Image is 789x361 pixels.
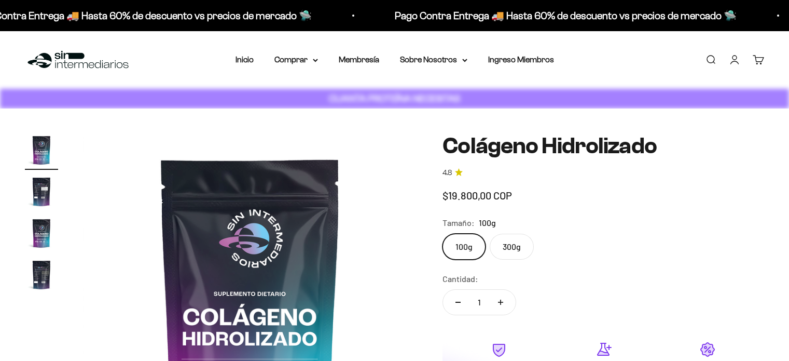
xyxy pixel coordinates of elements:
a: Membresía [339,55,379,64]
img: Colágeno Hidrolizado [25,175,58,208]
a: Ingreso Miembros [488,55,554,64]
img: Colágeno Hidrolizado [25,217,58,250]
legend: Tamaño: [442,216,475,230]
strong: CUANTA PROTEÍNA NECESITAS [329,93,460,104]
a: 4.84.8 de 5.0 estrellas [442,167,764,179]
button: Ir al artículo 2 [25,175,58,211]
label: Cantidad: [442,272,478,286]
a: Inicio [236,55,254,64]
button: Ir al artículo 3 [25,217,58,253]
p: Pago Contra Entrega 🚚 Hasta 60% de descuento vs precios de mercado 🛸 [394,7,736,24]
sale-price: $19.800,00 COP [442,187,512,204]
img: Colágeno Hidrolizado [25,258,58,291]
summary: Comprar [274,53,318,66]
button: Aumentar cantidad [486,290,516,315]
h1: Colágeno Hidrolizado [442,133,764,158]
img: Colágeno Hidrolizado [25,133,58,167]
button: Ir al artículo 4 [25,258,58,295]
span: 100g [479,216,496,230]
summary: Sobre Nosotros [400,53,467,66]
span: 4.8 [442,167,452,179]
button: Reducir cantidad [443,290,473,315]
button: Ir al artículo 1 [25,133,58,170]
